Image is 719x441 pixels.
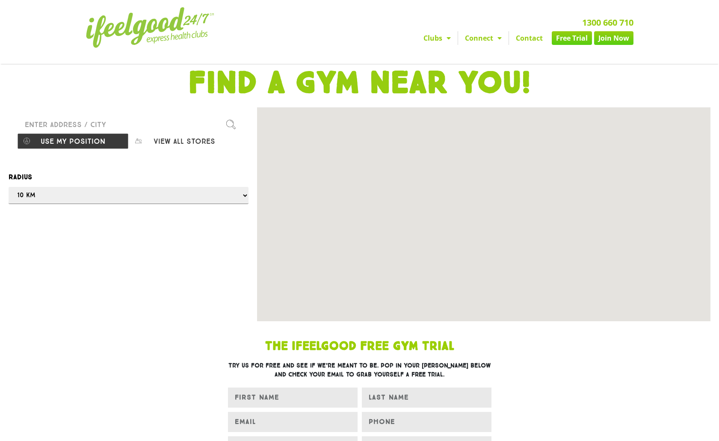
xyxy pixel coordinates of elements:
nav: Menu [281,31,633,45]
a: Join Now [594,31,633,45]
img: search.svg [226,120,236,129]
a: 1300 660 710 [582,17,633,28]
input: EMAIL [228,412,358,432]
a: Clubs [417,31,458,45]
input: FIRST NAME [228,388,358,408]
label: Radius [9,172,249,183]
h1: FIND A GYM NEAR YOU! [4,68,715,99]
input: Only numbers and phone characters (#, -, *, etc) are accepted. [362,412,491,432]
a: Contact [509,31,550,45]
button: View all stores [129,133,240,149]
input: LAST NAME [362,388,491,408]
h1: The IfeelGood Free Gym Trial [172,340,548,352]
a: Connect [458,31,509,45]
button: Use my position [17,133,129,149]
h3: Try us for free and see if we’re meant to be. Pop in your [PERSON_NAME] below and check your emai... [228,361,491,379]
a: Free Trial [552,31,592,45]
